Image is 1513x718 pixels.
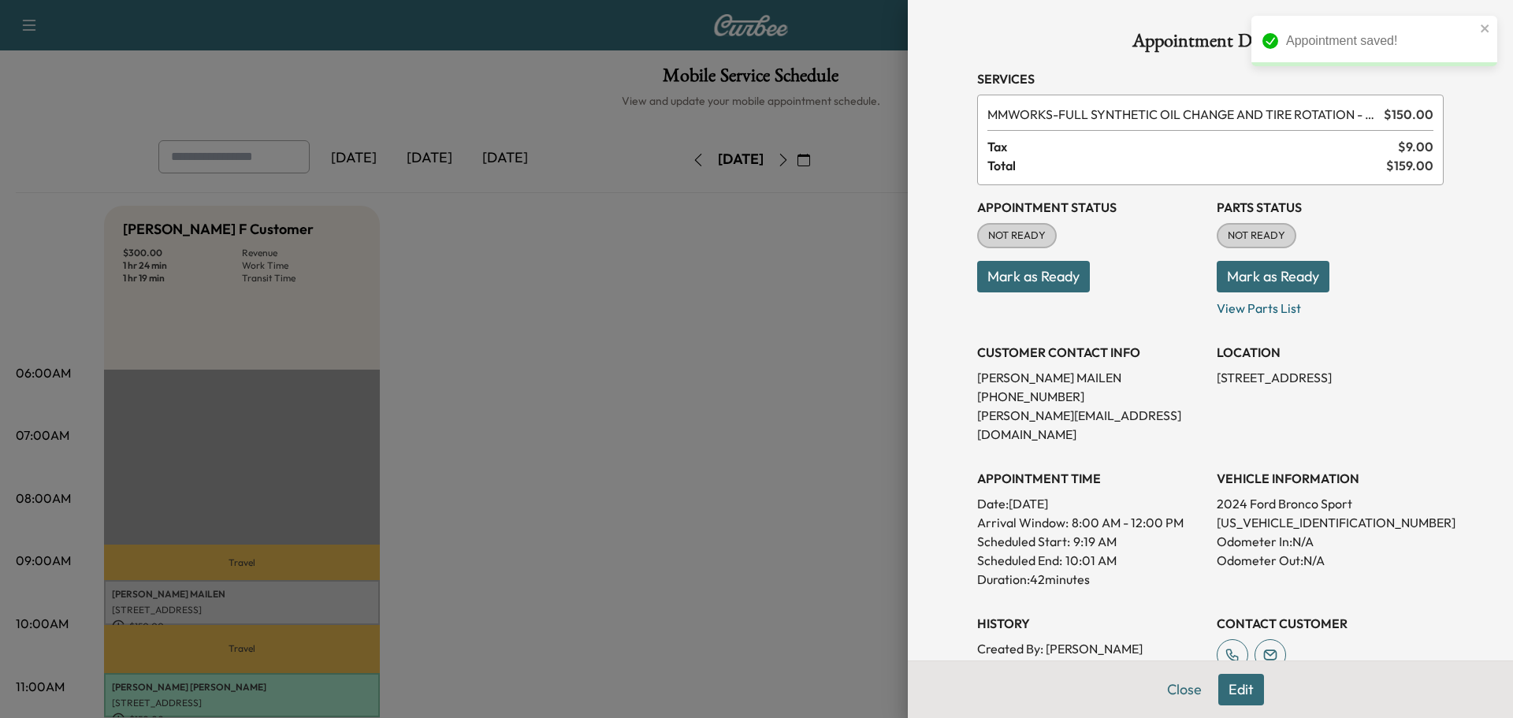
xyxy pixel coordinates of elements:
p: Scheduled Start: [977,532,1070,551]
p: [STREET_ADDRESS] [1217,368,1444,387]
h3: APPOINTMENT TIME [977,469,1204,488]
p: 9:19 AM [1073,532,1117,551]
p: View Parts List [1217,292,1444,318]
p: Scheduled End: [977,551,1062,570]
button: Mark as Ready [977,261,1090,292]
h3: LOCATION [1217,343,1444,362]
span: $ 9.00 [1398,137,1433,156]
p: Odometer In: N/A [1217,532,1444,551]
h3: CUSTOMER CONTACT INFO [977,343,1204,362]
p: Created At : [DATE] [977,658,1204,677]
p: [PERSON_NAME] MAILEN [977,368,1204,387]
p: Date: [DATE] [977,494,1204,513]
p: Arrival Window: [977,513,1204,532]
h3: History [977,614,1204,633]
span: Tax [987,137,1398,156]
span: 8:00 AM - 12:00 PM [1072,513,1184,532]
span: $ 159.00 [1386,156,1433,175]
p: 2024 Ford Bronco Sport [1217,494,1444,513]
button: close [1480,22,1491,35]
p: Duration: 42 minutes [977,570,1204,589]
h3: VEHICLE INFORMATION [1217,469,1444,488]
button: Edit [1218,674,1264,705]
span: NOT READY [1218,228,1295,244]
h3: Services [977,69,1444,88]
span: FULL SYNTHETIC OIL CHANGE AND TIRE ROTATION - WORKS PACKAGE [987,105,1377,124]
h1: Appointment Details [977,32,1444,57]
span: $ 150.00 [1384,105,1433,124]
h3: Parts Status [1217,198,1444,217]
p: Odometer Out: N/A [1217,551,1444,570]
button: Mark as Ready [1217,261,1329,292]
h3: CONTACT CUSTOMER [1217,614,1444,633]
span: NOT READY [979,228,1055,244]
button: Close [1157,674,1212,705]
p: 10:01 AM [1065,551,1117,570]
h3: Appointment Status [977,198,1204,217]
div: Appointment saved! [1286,32,1475,50]
p: [PHONE_NUMBER] [977,387,1204,406]
span: Total [987,156,1386,175]
p: Created By : [PERSON_NAME] [977,639,1204,658]
p: [US_VEHICLE_IDENTIFICATION_NUMBER] [1217,513,1444,532]
p: [PERSON_NAME][EMAIL_ADDRESS][DOMAIN_NAME] [977,406,1204,444]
